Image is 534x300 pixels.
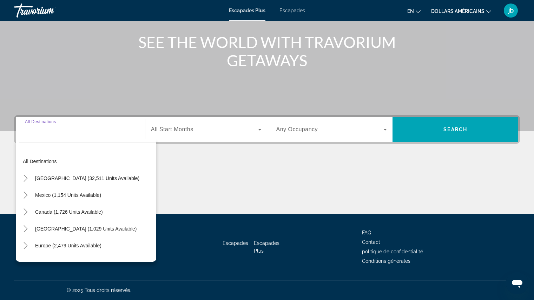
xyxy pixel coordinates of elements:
font: en [407,8,414,14]
button: [GEOGRAPHIC_DATA] (197 units available) [32,256,136,269]
button: [GEOGRAPHIC_DATA] (1,029 units available) [32,222,140,235]
a: FAQ [362,230,371,235]
span: Canada (1,726 units available) [35,209,103,215]
a: Escapades [279,8,305,13]
span: All Destinations [25,119,56,124]
button: Toggle United States (32,511 units available) [19,172,32,185]
button: Menu utilisateur [502,3,520,18]
button: Toggle Europe (2,479 units available) [19,240,32,252]
button: All destinations [19,155,156,168]
font: © 2025 Tous droits réservés. [67,287,131,293]
button: [GEOGRAPHIC_DATA] (32,511 units available) [32,172,143,185]
span: Mexico (1,154 units available) [35,192,101,198]
span: All Start Months [151,126,193,132]
button: Toggle Canada (1,726 units available) [19,206,32,218]
button: Search [393,117,518,142]
span: Any Occupancy [276,126,318,132]
button: Changer de devise [431,6,491,16]
h1: SEE THE WORLD WITH TRAVORIUM GETAWAYS [136,33,399,69]
a: Escapades [223,240,248,246]
a: Travorium [14,1,84,20]
div: Widget de recherche [16,117,518,142]
button: Canada (1,726 units available) [32,206,106,218]
span: Europe (2,479 units available) [35,243,101,248]
button: Toggle Australia (197 units available) [19,256,32,269]
span: Search [443,127,467,132]
a: Escapades Plus [254,240,279,254]
font: jb [508,7,514,14]
button: Europe (2,479 units available) [32,239,105,252]
button: Toggle Mexico (1,154 units available) [19,189,32,201]
button: Changer de langue [407,6,421,16]
button: Toggle Caribbean & Atlantic Islands (1,029 units available) [19,223,32,235]
a: politique de confidentialité [362,249,423,254]
iframe: Bouton de lancement de la fenêtre de messagerie [506,272,528,294]
font: dollars américains [431,8,484,14]
a: Escapades Plus [229,8,265,13]
span: [GEOGRAPHIC_DATA] (32,511 units available) [35,175,139,181]
button: Mexico (1,154 units available) [32,189,105,201]
a: Contact [362,239,380,245]
span: All destinations [23,159,57,164]
a: Conditions générales [362,258,410,264]
span: [GEOGRAPHIC_DATA] (1,029 units available) [35,226,137,232]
